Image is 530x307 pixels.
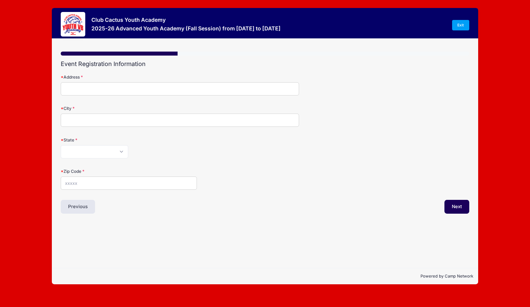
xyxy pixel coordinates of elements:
[61,137,197,143] label: State
[444,200,469,214] button: Next
[61,200,95,214] button: Previous
[61,105,197,111] label: City
[57,273,473,279] p: Powered by Camp Network
[61,60,469,68] h2: Event Registration Information
[61,168,197,174] label: Zip Code
[61,74,197,80] label: Address
[91,25,281,32] h3: 2025-26 Advanced Youth Academy (Fall Session) from [DATE] to [DATE]
[452,20,469,30] a: Exit
[91,17,281,23] h3: Club Cactus Youth Academy
[61,177,197,190] input: xxxxx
